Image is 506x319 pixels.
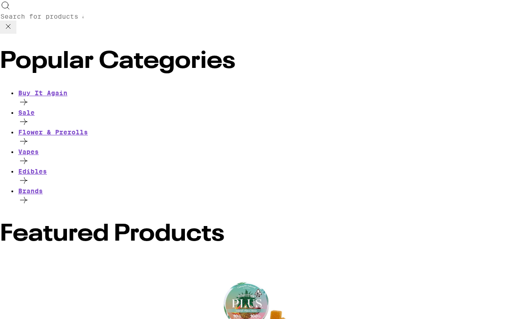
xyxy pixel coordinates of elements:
a: Edibles [18,168,506,187]
a: Brands [18,187,506,207]
a: Flower & Prerolls [18,129,506,148]
a: Vapes [18,148,506,168]
div: Brands [18,187,506,195]
a: Sale [18,109,506,129]
div: Buy It Again [18,89,506,97]
div: Sale [18,109,506,116]
div: Flower & Prerolls [18,129,506,136]
div: Vapes [18,148,506,155]
a: Buy It Again [18,89,506,109]
div: Edibles [18,168,506,175]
